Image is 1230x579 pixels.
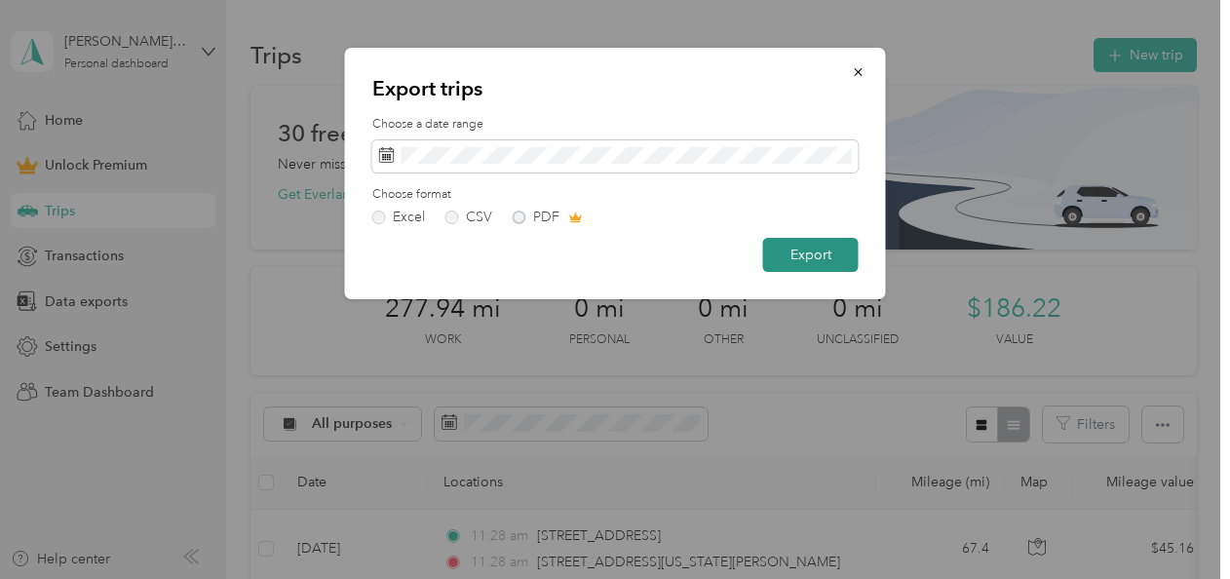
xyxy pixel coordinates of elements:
[372,186,859,204] label: Choose format
[393,211,425,224] div: Excel
[466,211,492,224] div: CSV
[763,238,859,272] button: Export
[1121,470,1230,579] iframe: Everlance-gr Chat Button Frame
[372,116,859,134] label: Choose a date range
[372,75,859,102] p: Export trips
